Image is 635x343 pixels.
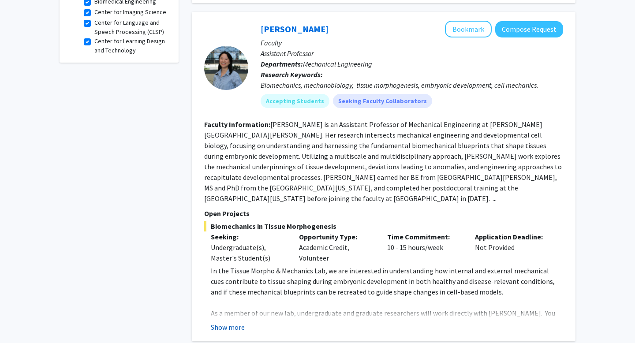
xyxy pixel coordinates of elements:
[445,21,492,37] button: Add Shinuo Weng to Bookmarks
[261,23,329,34] a: [PERSON_NAME]
[468,231,557,263] div: Not Provided
[261,94,329,108] mat-chip: Accepting Students
[299,231,374,242] p: Opportunity Type:
[7,303,37,336] iframe: Chat
[261,37,563,48] p: Faculty
[333,94,432,108] mat-chip: Seeking Faculty Collaborators
[94,37,168,55] label: Center for Learning Design and Technology
[261,60,303,68] b: Departments:
[475,231,550,242] p: Application Deadline:
[495,21,563,37] button: Compose Request to Shinuo Weng
[204,221,563,231] span: Biomechanics in Tissue Morphogenesis
[261,48,563,59] p: Assistant Professor
[211,242,286,263] div: Undergraduate(s), Master's Student(s)
[94,18,168,37] label: Center for Language and Speech Processing (CLSP)
[303,60,372,68] span: Mechanical Engineering
[292,231,381,263] div: Academic Credit, Volunteer
[204,120,562,203] fg-read-more: [PERSON_NAME] is an Assistant Professor of Mechanical Engineering at [PERSON_NAME][GEOGRAPHIC_DAT...
[261,80,563,90] div: Biomechanics, mechanobiology, tissue morphogenesis, embryonic development, cell mechanics.
[211,231,286,242] p: Seeking:
[204,120,270,129] b: Faculty Information:
[211,265,563,297] p: In the Tissue Morpho & Mechanics Lab, we are interested in understanding how internal and externa...
[387,231,462,242] p: Time Commitment:
[381,231,469,263] div: 10 - 15 hours/week
[211,322,245,332] button: Show more
[261,70,323,79] b: Research Keywords:
[94,7,166,17] label: Center for Imaging Science
[204,208,563,219] p: Open Projects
